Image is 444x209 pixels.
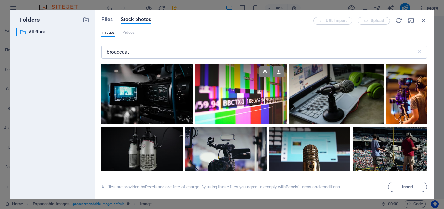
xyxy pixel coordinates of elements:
[420,17,427,24] i: Close
[16,28,17,36] div: ​
[101,16,113,23] span: Files
[123,29,135,36] span: This file type is not supported by this element
[395,17,402,24] i: Reload
[29,28,78,36] p: All files
[16,16,40,24] p: Folders
[145,184,158,189] a: Pexels
[101,29,115,36] span: Images
[83,16,90,23] i: Create new folder
[101,184,341,190] div: All files are provided by and are free of charge. By using these files you agree to comply with .
[286,184,340,189] a: Pexels’ terms and conditions
[408,17,415,24] i: Minimize
[121,16,151,23] span: Stock photos
[101,46,416,59] input: Search
[388,182,427,192] button: Insert
[402,185,413,189] span: Insert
